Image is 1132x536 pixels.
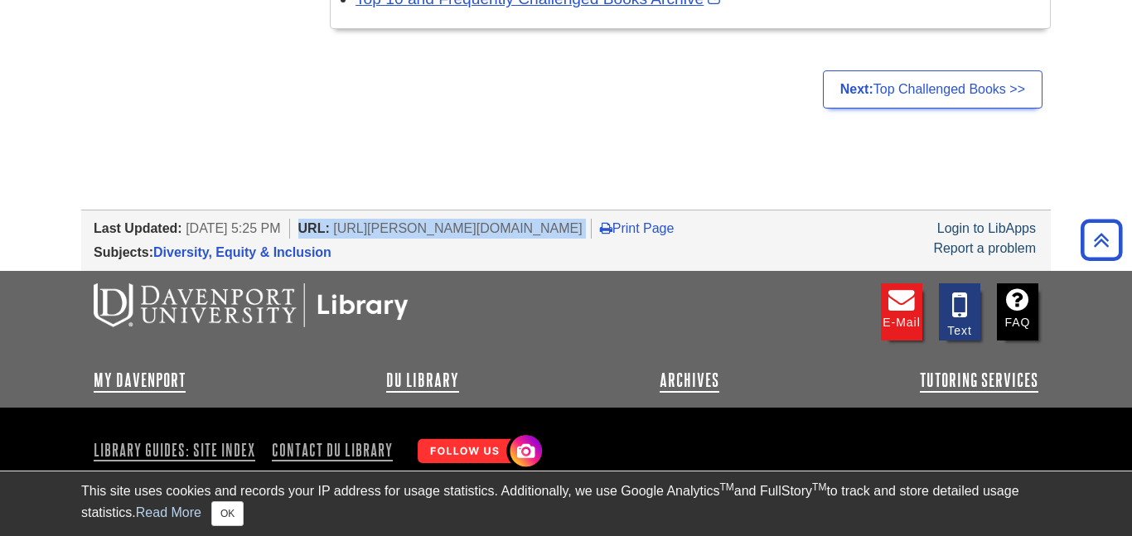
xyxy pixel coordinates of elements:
img: DU Libraries [94,283,409,326]
button: Close [211,501,244,526]
i: Print Page [600,221,612,234]
a: Back to Top [1075,229,1128,251]
a: Read More [136,505,201,519]
span: Last Updated: [94,221,182,235]
a: Library Guides: Site Index [94,436,262,464]
a: Report a problem [933,241,1036,255]
a: Print Page [600,221,675,235]
a: Text [939,283,980,340]
div: This site uses cookies and records your IP address for usage statistics. Additionally, we use Goo... [81,481,1051,526]
span: [URL][PERSON_NAME][DOMAIN_NAME] [333,221,583,235]
img: Follow Us! Instagram [409,428,546,476]
a: Contact DU Library [265,436,399,464]
sup: TM [719,481,733,493]
a: DU Library [386,370,459,390]
span: [DATE] 5:25 PM [186,221,280,235]
strong: Next: [840,82,873,96]
a: Diversity, Equity & Inclusion [153,245,331,259]
sup: TM [812,481,826,493]
span: Subjects: [94,245,153,259]
a: FAQ [997,283,1038,340]
a: Archives [660,370,719,390]
a: E-mail [881,283,922,340]
a: My Davenport [94,370,186,390]
span: URL: [298,221,330,235]
a: Next:Top Challenged Books >> [823,70,1043,109]
a: Tutoring Services [920,370,1038,390]
a: Login to LibApps [937,221,1036,235]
